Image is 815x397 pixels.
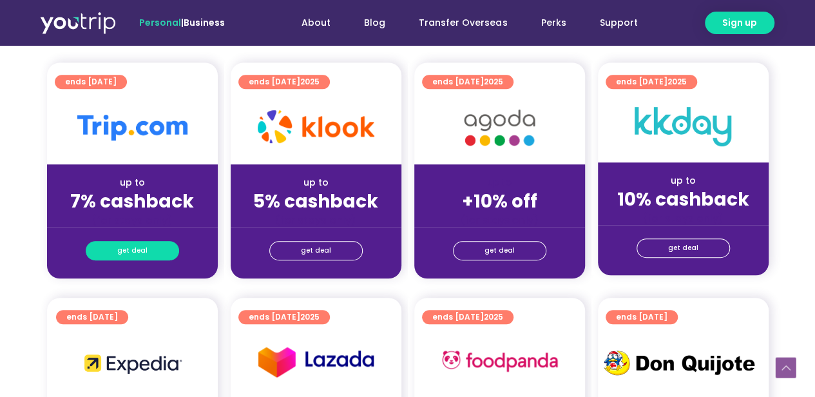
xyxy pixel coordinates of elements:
[432,310,503,324] span: ends [DATE]
[249,75,320,89] span: ends [DATE]
[300,311,320,322] span: 2025
[139,16,181,29] span: Personal
[241,213,391,227] div: (for stays only)
[86,241,179,260] a: get deal
[70,189,194,214] strong: 7% cashback
[582,11,654,35] a: Support
[402,11,524,35] a: Transfer Overseas
[524,11,582,35] a: Perks
[637,238,730,258] a: get deal
[425,213,575,227] div: (for stays only)
[422,75,513,89] a: ends [DATE]2025
[462,189,537,214] strong: +10% off
[66,310,118,324] span: ends [DATE]
[301,242,331,260] span: get deal
[453,241,546,260] a: get deal
[55,75,127,89] a: ends [DATE]
[484,242,515,260] span: get deal
[668,239,698,257] span: get deal
[253,189,378,214] strong: 5% cashback
[422,310,513,324] a: ends [DATE]2025
[260,11,654,35] nav: Menu
[606,310,678,324] a: ends [DATE]
[184,16,225,29] a: Business
[57,176,207,189] div: up to
[56,310,128,324] a: ends [DATE]
[347,11,402,35] a: Blog
[705,12,774,34] a: Sign up
[65,75,117,89] span: ends [DATE]
[241,176,391,189] div: up to
[57,213,207,227] div: (for stays only)
[269,241,363,260] a: get deal
[616,310,667,324] span: ends [DATE]
[608,174,758,188] div: up to
[616,75,687,89] span: ends [DATE]
[608,211,758,225] div: (for stays only)
[300,76,320,87] span: 2025
[249,310,320,324] span: ends [DATE]
[722,16,757,30] span: Sign up
[117,242,148,260] span: get deal
[432,75,503,89] span: ends [DATE]
[667,76,687,87] span: 2025
[617,187,749,212] strong: 10% cashback
[488,176,512,189] span: up to
[484,76,503,87] span: 2025
[238,75,330,89] a: ends [DATE]2025
[285,11,347,35] a: About
[606,75,697,89] a: ends [DATE]2025
[139,16,225,29] span: |
[238,310,330,324] a: ends [DATE]2025
[484,311,503,322] span: 2025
